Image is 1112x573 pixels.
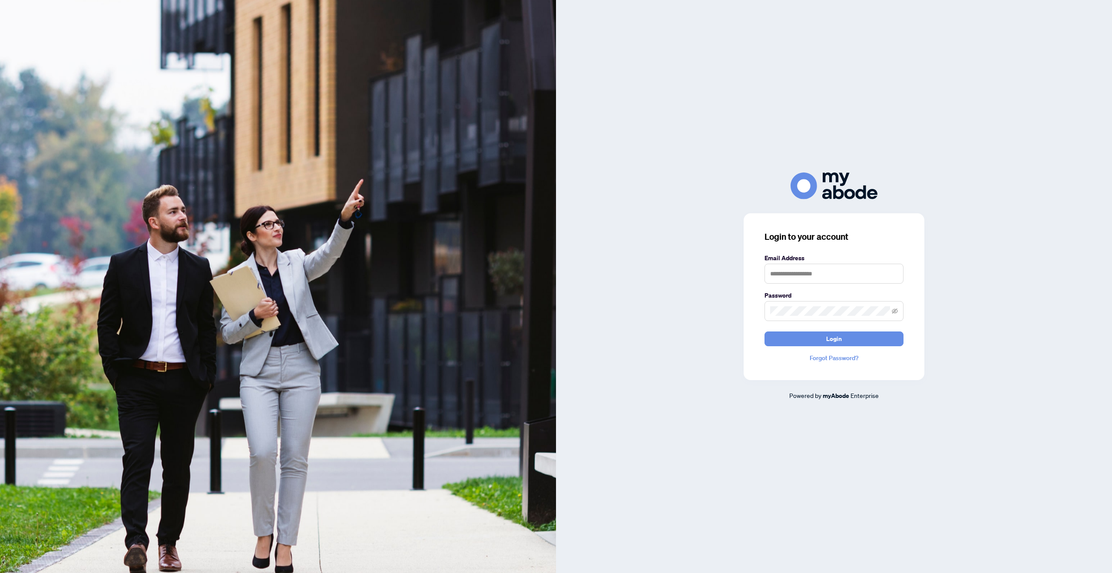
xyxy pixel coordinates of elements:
label: Email Address [764,253,903,263]
label: Password [764,291,903,300]
span: Powered by [789,391,821,399]
span: eye-invisible [892,308,898,314]
a: myAbode [823,391,849,401]
span: Login [826,332,842,346]
a: Forgot Password? [764,353,903,363]
span: Enterprise [851,391,879,399]
button: Login [764,331,903,346]
img: ma-logo [791,172,877,199]
h3: Login to your account [764,231,903,243]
